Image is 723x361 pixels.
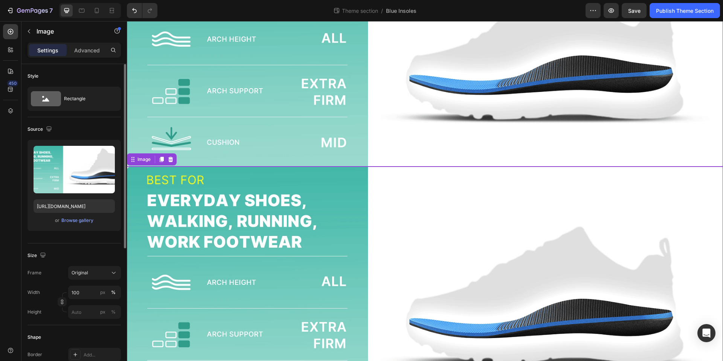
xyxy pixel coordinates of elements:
span: Save [628,8,641,14]
div: Shape [27,334,41,341]
button: 7 [3,3,56,18]
p: Image [37,27,101,36]
span: Blue Insoles [386,7,416,15]
div: Undo/Redo [127,3,157,18]
div: Publish Theme Section [656,7,714,15]
div: Add... [84,352,119,358]
div: Rectangle [64,90,110,107]
label: Width [27,289,40,296]
p: Advanced [74,46,100,54]
button: Save [622,3,647,18]
div: Open Intercom Messenger [697,324,715,342]
div: px [100,309,105,315]
iframe: To enrich screen reader interactions, please activate Accessibility in Grammarly extension settings [127,21,723,361]
img: preview-image [34,146,115,193]
button: px [109,307,118,317]
input: px% [68,286,121,299]
input: https://example.com/image.jpg [34,199,115,213]
span: Original [72,269,88,276]
label: Height [27,309,41,315]
p: Settings [37,46,58,54]
span: Theme section [340,7,380,15]
div: Source [27,124,53,135]
div: Style [27,73,38,80]
div: Border [27,351,42,358]
input: px% [68,305,121,319]
div: 450 [7,80,18,86]
button: px [109,288,118,297]
div: Browse gallery [61,217,93,224]
div: Size [27,251,47,261]
button: Original [68,266,121,280]
span: or [55,216,59,225]
p: 7 [49,6,53,15]
button: % [98,288,107,297]
div: % [111,309,116,315]
div: % [111,289,116,296]
span: / [381,7,383,15]
label: Frame [27,269,41,276]
button: Publish Theme Section [650,3,720,18]
button: % [98,307,107,317]
button: Browse gallery [61,217,94,224]
div: px [100,289,105,296]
